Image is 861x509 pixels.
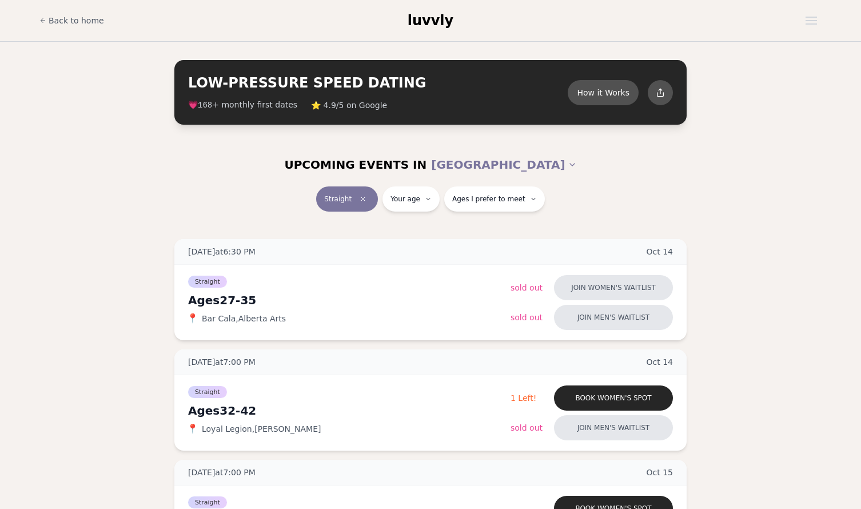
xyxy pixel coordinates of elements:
[188,403,511,419] div: Ages 32-42
[452,194,525,204] span: Ages I prefer to meet
[188,386,227,398] span: Straight
[188,99,297,111] span: 💗 + monthly first dates
[49,15,104,26] span: Back to home
[188,467,256,478] span: [DATE] at 7:00 PM
[511,283,543,292] span: Sold Out
[382,186,440,212] button: Your age
[511,393,536,403] span: 1 Left!
[198,101,212,110] span: 168
[316,186,378,212] button: StraightClear event type filter
[431,152,576,177] button: [GEOGRAPHIC_DATA]
[554,305,673,330] button: Join men's waitlist
[511,313,543,322] span: Sold Out
[39,9,104,32] a: Back to home
[188,356,256,368] span: [DATE] at 7:00 PM
[188,276,227,288] span: Straight
[647,356,673,368] span: Oct 14
[444,186,545,212] button: Ages I prefer to meet
[554,415,673,440] button: Join men's waitlist
[324,194,352,204] span: Straight
[408,13,453,29] span: luvvly
[188,424,197,434] span: 📍
[647,467,673,478] span: Oct 15
[408,11,453,30] a: luvvly
[202,423,321,435] span: Loyal Legion , [PERSON_NAME]
[311,100,387,111] span: ⭐ 4.9/5 on Google
[284,157,426,173] span: UPCOMING EVENTS IN
[188,292,511,308] div: Ages 27-35
[647,246,673,257] span: Oct 14
[188,496,227,508] span: Straight
[511,423,543,432] span: Sold Out
[801,12,822,29] button: Open menu
[188,74,568,92] h2: LOW-PRESSURE SPEED DATING
[188,314,197,323] span: 📍
[188,246,256,257] span: [DATE] at 6:30 PM
[356,192,370,206] span: Clear event type filter
[554,385,673,411] button: Book women's spot
[202,313,286,324] span: Bar Cala , Alberta Arts
[554,275,673,300] button: Join women's waitlist
[390,194,420,204] span: Your age
[568,80,639,105] button: How it Works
